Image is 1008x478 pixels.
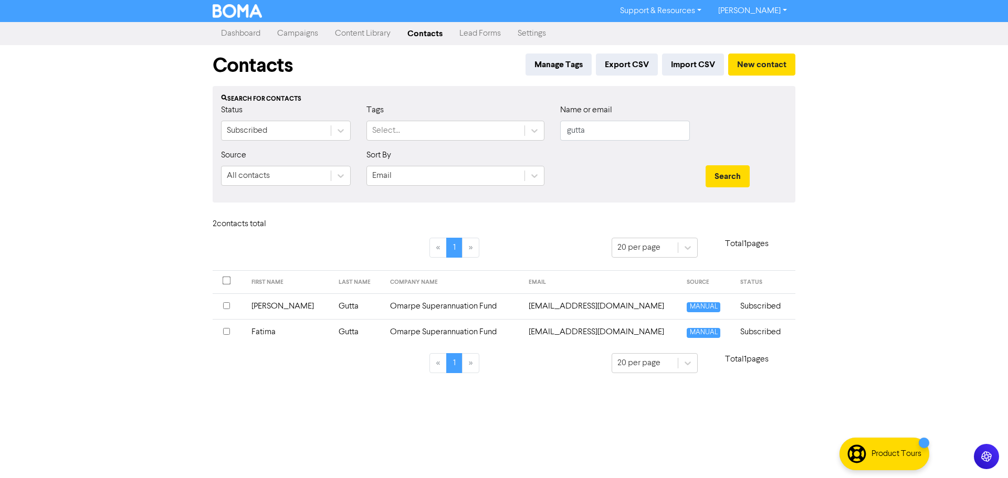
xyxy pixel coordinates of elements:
a: Page 1 is your current page [446,238,463,258]
a: [PERSON_NAME] [710,3,795,19]
th: SOURCE [680,271,733,294]
span: MANUAL [687,328,720,338]
a: Campaigns [269,23,327,44]
td: Fatima [245,319,332,345]
a: Support & Resources [612,3,710,19]
h6: 2 contact s total [213,219,297,229]
h1: Contacts [213,54,293,78]
td: munaafatima@gmail.com [522,319,681,345]
button: Search [706,165,750,187]
button: Import CSV [662,54,724,76]
a: Page 1 is your current page [446,353,463,373]
a: Lead Forms [451,23,509,44]
td: Subscribed [734,319,795,345]
button: Manage Tags [526,54,592,76]
a: Dashboard [213,23,269,44]
div: Search for contacts [221,94,787,104]
th: STATUS [734,271,795,294]
div: All contacts [227,169,270,182]
td: Gutta [332,293,384,319]
td: [PERSON_NAME] [245,293,332,319]
label: Name or email [560,104,612,116]
button: New contact [728,54,795,76]
td: abdul.gutta@gmail.com [522,293,681,319]
p: Total 1 pages [698,353,795,366]
label: Tags [366,104,384,116]
label: Source [221,149,246,162]
td: Gutta [332,319,384,345]
a: Settings [509,23,554,44]
a: Contacts [399,23,451,44]
div: Subscribed [227,124,267,137]
td: Subscribed [734,293,795,319]
a: Content Library [327,23,399,44]
p: Total 1 pages [698,238,795,250]
div: Email [372,169,392,182]
div: Select... [372,124,400,137]
th: EMAIL [522,271,681,294]
td: Omarpe Superannuation Fund [384,319,522,345]
label: Sort By [366,149,391,162]
th: COMPANY NAME [384,271,522,294]
img: BOMA Logo [213,4,262,18]
div: 20 per page [617,357,660,369]
th: LAST NAME [332,271,384,294]
iframe: Chat Widget [955,428,1008,478]
button: Export CSV [596,54,658,76]
td: Omarpe Superannuation Fund [384,293,522,319]
label: Status [221,104,243,116]
div: 20 per page [617,241,660,254]
span: MANUAL [687,302,720,312]
th: FIRST NAME [245,271,332,294]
